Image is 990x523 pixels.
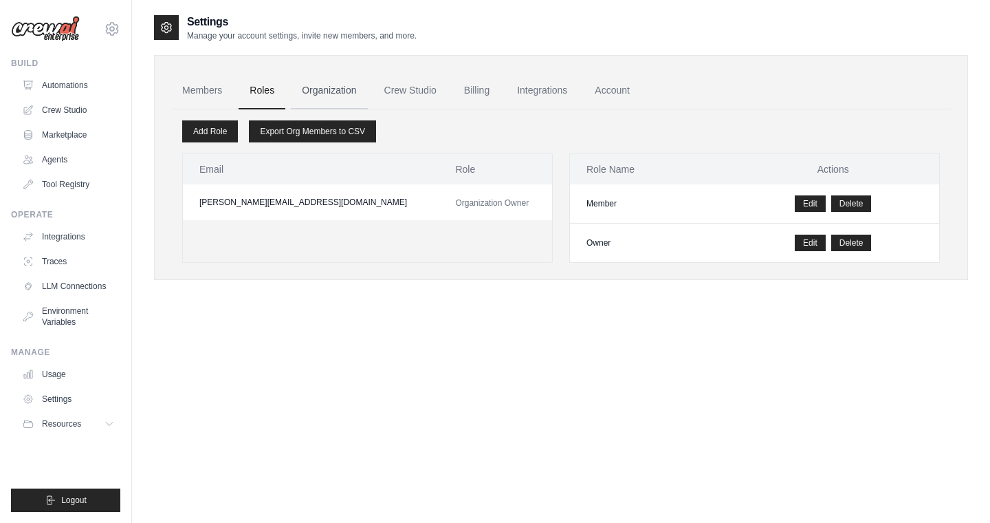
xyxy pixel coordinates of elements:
a: Settings [16,388,120,410]
div: Manage [11,347,120,358]
a: Roles [239,72,285,109]
a: Environment Variables [16,300,120,333]
a: Tool Registry [16,173,120,195]
td: [PERSON_NAME][EMAIL_ADDRESS][DOMAIN_NAME] [183,184,439,220]
a: LLM Connections [16,275,120,297]
img: Logo [11,16,80,42]
a: Add Role [182,120,238,142]
a: Edit [795,195,826,212]
button: Delete [831,195,872,212]
a: Usage [16,363,120,385]
a: Automations [16,74,120,96]
th: Actions [727,154,939,184]
span: Organization Owner [455,198,529,208]
h2: Settings [187,14,417,30]
a: Agents [16,149,120,171]
th: Role [439,154,552,184]
th: Email [183,154,439,184]
a: Integrations [16,226,120,248]
span: Logout [61,495,87,506]
a: Marketplace [16,124,120,146]
button: Delete [831,235,872,251]
td: Owner [570,224,727,263]
td: Member [570,184,727,224]
a: Organization [291,72,367,109]
button: Resources [16,413,120,435]
p: Manage your account settings, invite new members, and more. [187,30,417,41]
a: Export Org Members to CSV [249,120,376,142]
button: Logout [11,489,120,512]
a: Account [584,72,641,109]
div: Operate [11,209,120,220]
a: Traces [16,250,120,273]
a: Crew Studio [373,72,448,109]
a: Integrations [506,72,578,109]
div: Build [11,58,120,69]
a: Billing [453,72,500,109]
a: Members [171,72,233,109]
th: Role Name [570,154,727,184]
a: Edit [795,235,826,251]
span: Resources [42,418,81,429]
a: Crew Studio [16,99,120,121]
